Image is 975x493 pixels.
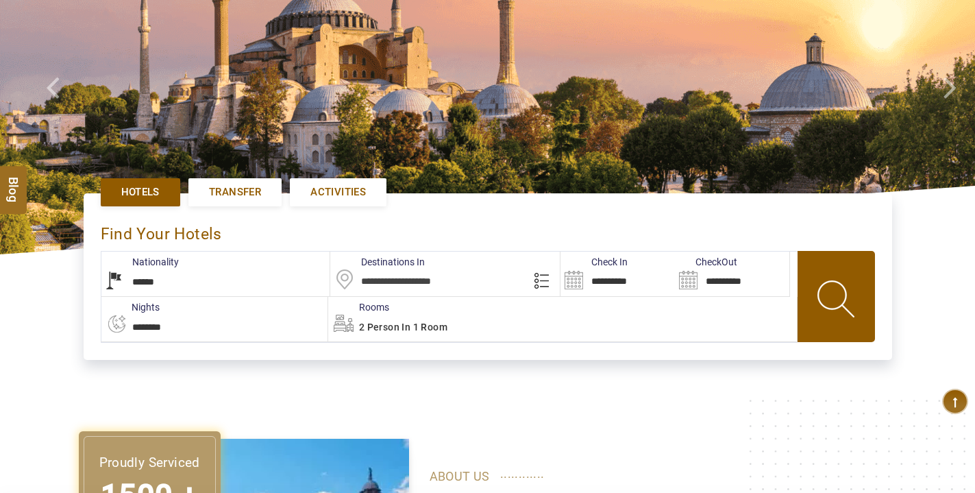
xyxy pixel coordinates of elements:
span: Activities [310,185,366,200]
label: Nationality [101,255,179,269]
a: Transfer [188,178,282,206]
span: 2 Person in 1 Room [359,322,447,333]
span: Hotels [121,185,160,200]
label: Check In [560,255,628,269]
label: Rooms [328,300,389,314]
span: Transfer [209,185,261,200]
label: Destinations In [330,255,425,269]
span: ............ [500,464,545,484]
a: Hotels [101,178,180,206]
a: Activities [290,178,386,206]
div: Find Your Hotels [101,211,875,251]
label: CheckOut [675,255,737,269]
input: Search [560,252,675,296]
label: nights [101,300,160,314]
span: Blog [5,177,23,189]
p: ABOUT US [430,466,889,487]
input: Search [675,252,789,296]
